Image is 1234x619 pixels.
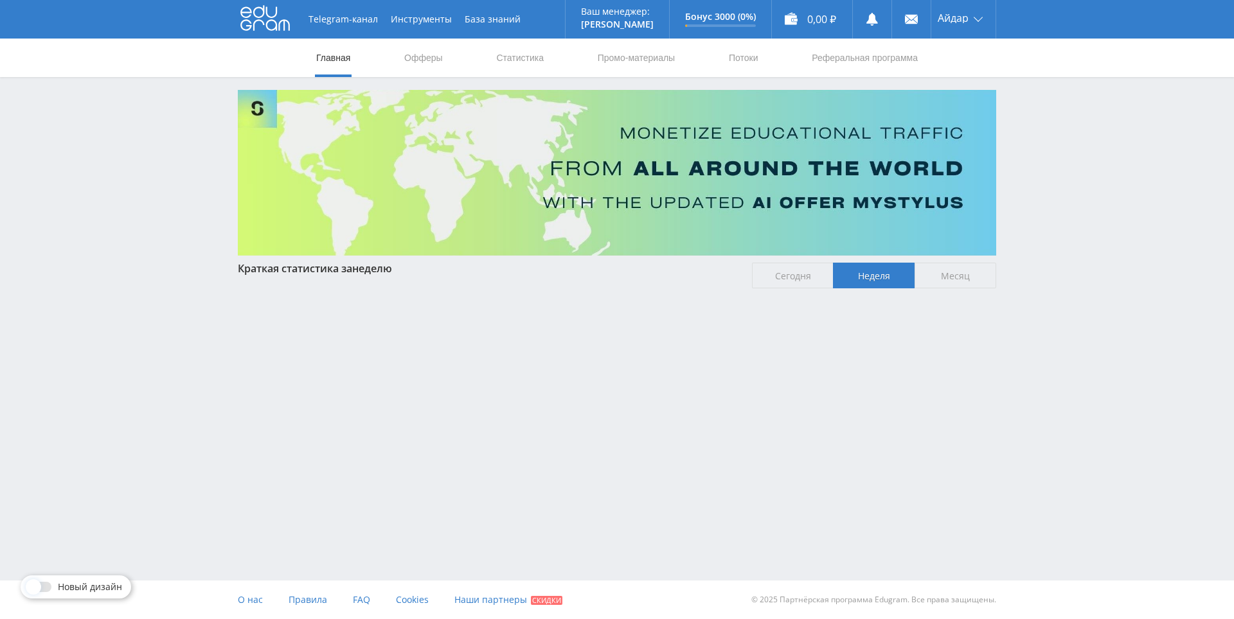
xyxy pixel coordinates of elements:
div: © 2025 Партнёрская программа Edugram. Все права защищены. [623,580,996,619]
a: Промо-материалы [596,39,676,77]
a: Cookies [396,580,429,619]
a: Потоки [728,39,760,77]
a: Правила [289,580,327,619]
span: Скидки [531,596,562,605]
span: Айдар [938,13,969,23]
span: Неделя [833,263,915,288]
p: Бонус 3000 (0%) [685,12,756,22]
span: Cookies [396,593,429,606]
a: Статистика [495,39,545,77]
a: Главная [315,39,352,77]
a: Наши партнеры Скидки [454,580,562,619]
span: Месяц [915,263,996,288]
div: Краткая статистика за [238,263,739,274]
span: Новый дизайн [58,582,122,592]
p: [PERSON_NAME] [581,19,654,30]
span: О нас [238,593,263,606]
span: неделю [352,261,392,275]
a: Реферальная программа [810,39,919,77]
p: Ваш менеджер: [581,6,654,17]
span: Правила [289,593,327,606]
span: Сегодня [752,263,834,288]
span: Наши партнеры [454,593,527,606]
a: О нас [238,580,263,619]
img: Banner [238,90,996,256]
span: FAQ [353,593,370,606]
a: Офферы [403,39,444,77]
a: FAQ [353,580,370,619]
